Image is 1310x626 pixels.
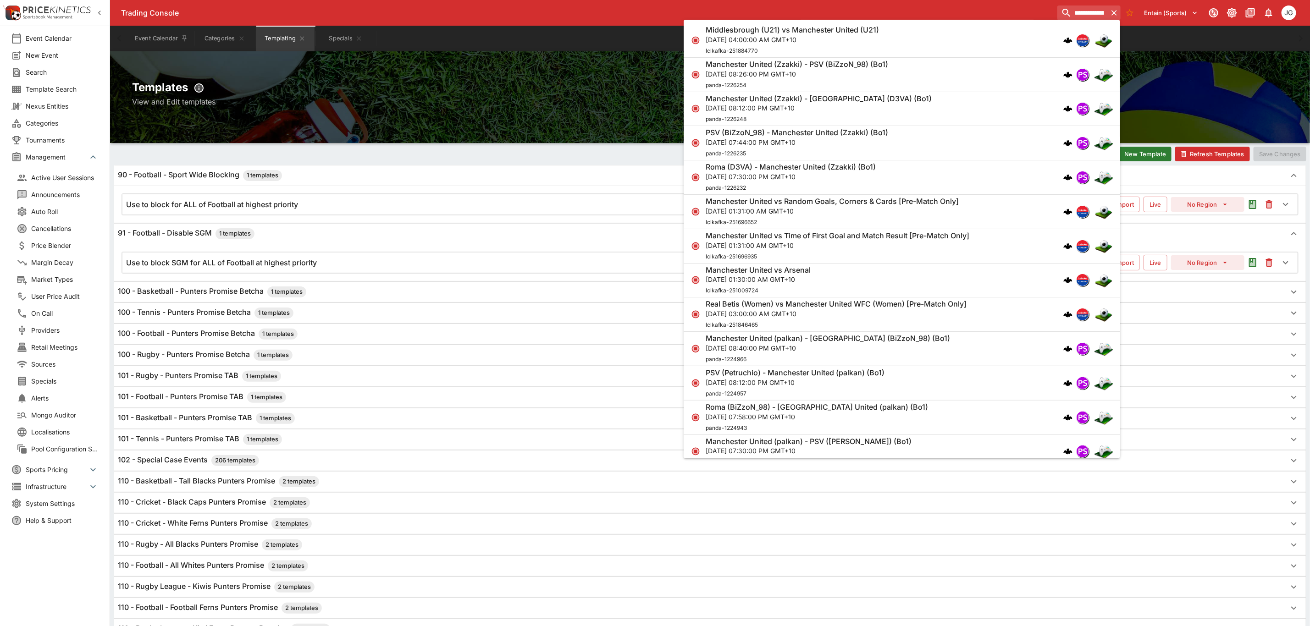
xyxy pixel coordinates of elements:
[1094,66,1113,84] img: esports.png
[1144,197,1167,212] button: Live
[1076,171,1089,184] div: pandascore
[243,435,282,444] span: 1 templates
[26,118,99,128] span: Categories
[706,253,757,260] span: lclkafka-251696935
[691,207,700,216] svg: Closed
[1076,34,1089,47] div: lclkafka
[706,424,747,431] span: panda-1224943
[1094,31,1113,49] img: soccer.png
[706,300,967,309] h6: Real Betis (Women) vs Manchester United WFC (Women) [Pre-Match Only]
[118,329,298,340] h6: 100 - Football - Punters Promise Betcha
[1109,197,1140,212] button: Import
[1063,173,1072,182] div: cerberus
[1063,242,1072,251] img: logo-cerberus.svg
[129,26,193,51] button: Event Calendar
[1057,5,1108,20] input: search
[691,139,700,148] svg: Closed
[1282,5,1296,20] div: James Gordon
[706,60,888,69] h6: Manchester United (Zzakki) - PSV (BiZzoN_98) (Bo1)
[1076,308,1089,321] div: lclkafka
[1144,255,1167,270] button: Live
[706,184,746,191] span: panda-1226232
[26,33,99,43] span: Event Calendar
[1076,377,1089,390] div: pandascore
[1077,275,1089,286] img: lclkafka.png
[706,116,746,123] span: panda-1226248
[31,427,99,437] span: Localisations
[1063,173,1072,182] img: logo-cerberus.svg
[1077,240,1089,252] img: lclkafka.png
[1242,5,1259,21] button: Documentation
[1063,276,1072,285] img: logo-cerberus.svg
[1077,343,1089,355] img: pandascore.png
[1122,5,1137,20] button: No Bookmarks
[31,376,99,386] span: Specials
[706,172,876,181] p: [DATE] 07:30:00 PM GMT+10
[274,582,315,592] span: 2 templates
[118,228,254,239] h6: 91 - Football - Disable SGM
[31,190,99,199] span: Announcements
[118,350,293,361] h6: 100 - Rugby - Punters Promise Betcha
[118,539,302,550] h6: 110 - Rugby - All Blacks Punters Promise
[706,94,932,104] h6: Manchester United (Zzakki) - [GEOGRAPHIC_DATA] (D3VA) (Bo1)
[1063,310,1072,319] div: cerberus
[706,390,746,397] span: panda-1224957
[706,402,928,412] h6: Roma (BiZzoN_98) - [GEOGRAPHIC_DATA] United (palkan) (Bo1)
[254,308,293,318] span: 1 templates
[1094,408,1113,427] img: esports.png
[691,36,700,45] svg: Closed
[1063,345,1072,354] div: cerberus
[31,325,99,335] span: Providers
[706,334,950,344] h6: Manchester United (palkan) - [GEOGRAPHIC_DATA] (BiZzoN_98) (Bo1)
[242,372,281,381] span: 1 templates
[1063,70,1072,79] img: logo-cerberus.svg
[706,446,912,456] p: [DATE] 07:30:00 PM GMT+10
[1076,240,1089,253] div: lclkafka
[706,150,746,157] span: panda-1226235
[1076,137,1089,150] div: pandascore
[706,35,879,44] p: [DATE] 04:00:00 AM GMT+10
[706,104,932,113] p: [DATE] 08:12:00 PM GMT+10
[691,70,700,79] svg: Closed
[1063,242,1072,251] div: cerberus
[268,561,308,571] span: 2 templates
[706,163,876,172] h6: Roma (D3VA) - Manchester United (Zzakki) (Bo1)
[270,498,310,507] span: 2 templates
[118,455,259,466] h6: 102 - Special Case Events
[118,413,295,424] h6: 101 - Basketball - Punters Promise TAB
[1244,254,1261,271] button: Audit the Template Change History
[1063,36,1072,45] div: cerberus
[31,258,99,267] span: Margin Decay
[1139,5,1204,20] button: Select Tenant
[1094,443,1113,461] img: esports.png
[1224,5,1240,21] button: Toggle light/dark mode
[1063,104,1072,114] img: logo-cerberus.svg
[31,173,99,182] span: Active User Sessions
[1063,413,1072,422] img: logo-cerberus.svg
[1094,271,1113,290] img: soccer.png
[247,393,286,402] span: 1 templates
[259,329,298,339] span: 1 templates
[132,80,1288,96] h2: Templates
[706,241,969,250] p: [DATE] 01:31:00 AM GMT+10
[26,499,99,508] span: System Settings
[271,519,312,528] span: 2 templates
[706,368,884,378] h6: PSV (Petruchio) - Manchester United (palkan) (Bo1)
[1076,343,1089,356] div: pandascore
[118,392,286,403] h6: 101 - Football - Punters Promise TAB
[126,200,298,209] h6: Use to block for ALL of Football at highest priority
[1077,446,1089,458] img: pandascore.png
[1261,196,1277,213] button: This will delete the selected template. You will still need to Save Template changes to commit th...
[1119,147,1172,161] button: New Template
[1077,206,1089,218] img: lclkafka.png
[118,434,282,445] h6: 101 - Tennis - Punters Promise TAB
[118,582,315,593] h6: 110 - Rugby League - Kiwis Punters Promise
[1063,104,1072,114] div: cerberus
[691,413,700,422] svg: Closed
[706,128,888,138] h6: PSV (BiZzoN_98) - Manchester United (Zzakki) (Bo1)
[1076,411,1089,424] div: pandascore
[1063,207,1072,216] div: cerberus
[132,96,1288,107] p: View and Edit templates
[691,379,700,388] svg: Closed
[706,82,746,88] span: panda-1226254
